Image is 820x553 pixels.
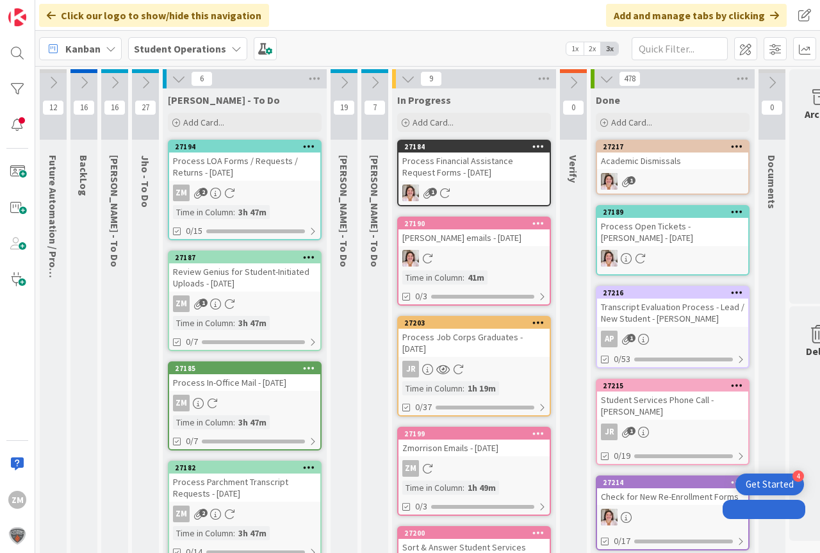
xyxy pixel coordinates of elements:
[135,100,156,115] span: 27
[596,475,750,550] a: 27214Check for New Re-Enrollment FormsEW0/17
[601,250,618,267] img: EW
[398,317,550,357] div: 27203Process Job Corps Graduates - [DATE]
[402,361,419,377] div: JR
[404,529,550,538] div: 27200
[596,94,620,106] span: Done
[398,218,550,229] div: 27190
[42,100,64,115] span: 12
[627,334,635,342] span: 1
[766,155,778,209] span: Documents
[603,208,748,217] div: 27189
[596,140,750,195] a: 27217Academic DismissalsEW
[398,317,550,329] div: 27203
[562,100,584,115] span: 0
[619,71,641,87] span: 478
[735,474,804,495] div: Open Get Started checklist, remaining modules: 4
[632,37,728,60] input: Quick Filter...
[186,335,198,349] span: 0/7
[597,141,748,153] div: 27217
[402,460,419,477] div: ZM
[139,155,152,208] span: Jho - To Do
[173,205,233,219] div: Time in Column
[233,526,235,540] span: :
[235,526,270,540] div: 3h 47m
[413,117,454,128] span: Add Card...
[397,316,551,417] a: 27203Process Job Corps Graduates - [DATE]JRTime in Column:1h 19m0/37
[168,140,322,240] a: 27194Process LOA Forms / Requests / Returns - [DATE]ZMTime in Column:3h 47m0/15
[402,270,463,285] div: Time in Column
[597,206,748,218] div: 27189
[169,153,320,181] div: Process LOA Forms / Requests / Returns - [DATE]
[597,424,748,440] div: JR
[597,477,748,488] div: 27214
[39,4,269,27] div: Click our logo to show/hide this navigation
[597,287,748,299] div: 27216
[398,185,550,201] div: EW
[168,94,280,106] span: Zaida - To Do
[566,42,584,55] span: 1x
[398,361,550,377] div: JR
[397,427,551,516] a: 27199Zmorrison Emails - [DATE]ZMTime in Column:1h 49m0/3
[398,153,550,181] div: Process Financial Assistance Request Forms - [DATE]
[175,463,320,472] div: 27182
[597,250,748,267] div: EW
[398,250,550,267] div: EW
[404,318,550,327] div: 27203
[175,253,320,262] div: 27187
[199,299,208,307] span: 1
[169,141,320,181] div: 27194Process LOA Forms / Requests / Returns - [DATE]
[627,176,635,185] span: 1
[398,460,550,477] div: ZM
[404,142,550,151] div: 27184
[398,440,550,456] div: Zmorrison Emails - [DATE]
[235,316,270,330] div: 3h 47m
[597,173,748,190] div: EW
[404,429,550,438] div: 27199
[611,117,652,128] span: Add Card...
[173,295,190,312] div: ZM
[104,100,126,115] span: 16
[8,8,26,26] img: Visit kanbanzone.com
[168,251,322,351] a: 27187Review Genius for Student-Initiated Uploads - [DATE]ZMTime in Column:3h 47m0/7
[567,155,580,183] span: Verify
[173,316,233,330] div: Time in Column
[65,41,101,56] span: Kanban
[402,250,419,267] img: EW
[235,205,270,219] div: 3h 47m
[73,100,95,115] span: 16
[368,155,381,267] span: Amanda - To Do
[186,224,202,238] span: 0/15
[235,415,270,429] div: 3h 47m
[415,500,427,513] span: 0/3
[186,434,198,448] span: 0/7
[169,374,320,391] div: Process In-Office Mail - [DATE]
[464,481,499,495] div: 1h 49m
[398,329,550,357] div: Process Job Corps Graduates - [DATE]
[169,141,320,153] div: 27194
[614,449,630,463] span: 0/19
[191,71,213,87] span: 6
[603,381,748,390] div: 27215
[168,361,322,450] a: 27185Process In-Office Mail - [DATE]ZMTime in Column:3h 47m0/7
[169,263,320,292] div: Review Genius for Student-Initiated Uploads - [DATE]
[333,100,355,115] span: 19
[169,395,320,411] div: ZM
[233,316,235,330] span: :
[601,42,618,55] span: 3x
[78,155,90,196] span: BackLog
[597,299,748,327] div: Transcript Evaluation Process - Lead / New Student - [PERSON_NAME]
[108,155,121,267] span: Emilie - To Do
[397,217,551,306] a: 27190[PERSON_NAME] emails - [DATE]EWTime in Column:41m0/3
[233,205,235,219] span: :
[464,270,488,285] div: 41m
[169,363,320,391] div: 27185Process In-Office Mail - [DATE]
[199,509,208,517] span: 2
[47,155,60,329] span: Future Automation / Process Building
[398,527,550,539] div: 27200
[169,462,320,502] div: 27182Process Parchment Transcript Requests - [DATE]
[402,381,463,395] div: Time in Column
[169,462,320,474] div: 27182
[398,218,550,246] div: 27190[PERSON_NAME] emails - [DATE]
[597,331,748,347] div: AP
[463,381,464,395] span: :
